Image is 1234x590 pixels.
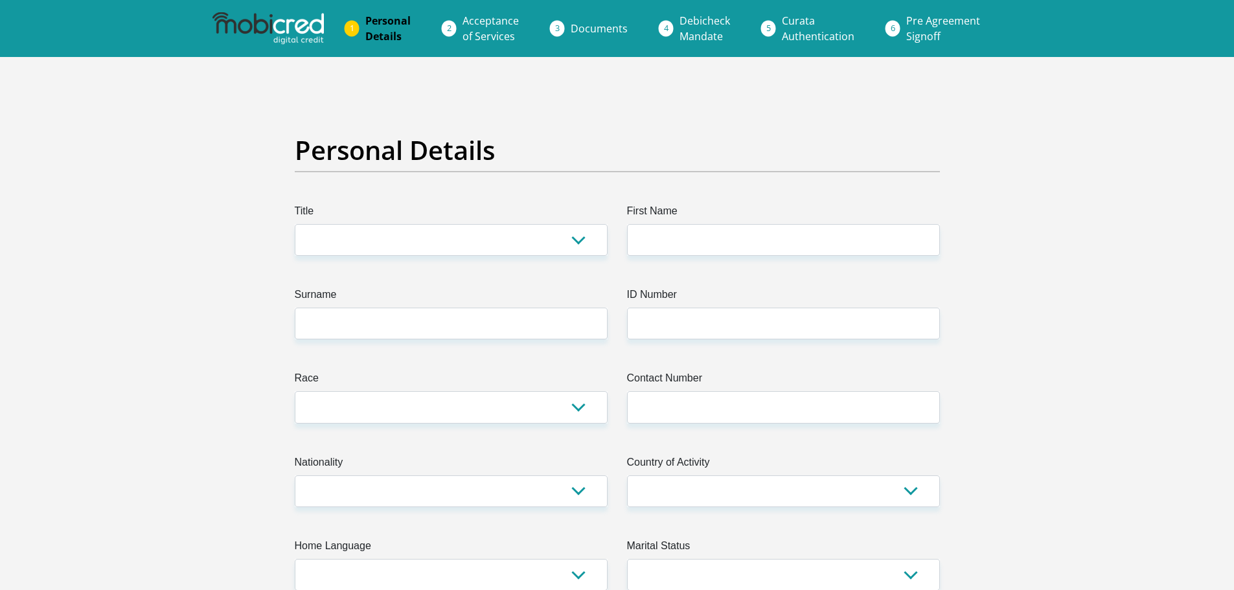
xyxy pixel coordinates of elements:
a: DebicheckMandate [669,8,740,49]
label: ID Number [627,287,940,308]
input: ID Number [627,308,940,339]
a: Pre AgreementSignoff [896,8,990,49]
label: Contact Number [627,370,940,391]
span: Debicheck Mandate [680,14,730,43]
h2: Personal Details [295,135,940,166]
label: First Name [627,203,940,224]
a: Acceptanceof Services [452,8,529,49]
label: Home Language [295,538,608,559]
a: CurataAuthentication [771,8,865,49]
span: Curata Authentication [782,14,854,43]
span: Pre Agreement Signoff [906,14,980,43]
input: Contact Number [627,391,940,423]
img: mobicred logo [212,12,324,45]
a: PersonalDetails [355,8,421,49]
span: Documents [571,21,628,36]
label: Title [295,203,608,224]
input: First Name [627,224,940,256]
a: Documents [560,16,638,41]
input: Surname [295,308,608,339]
label: Country of Activity [627,455,940,475]
label: Marital Status [627,538,940,559]
span: Personal Details [365,14,411,43]
label: Race [295,370,608,391]
span: Acceptance of Services [463,14,519,43]
label: Nationality [295,455,608,475]
label: Surname [295,287,608,308]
